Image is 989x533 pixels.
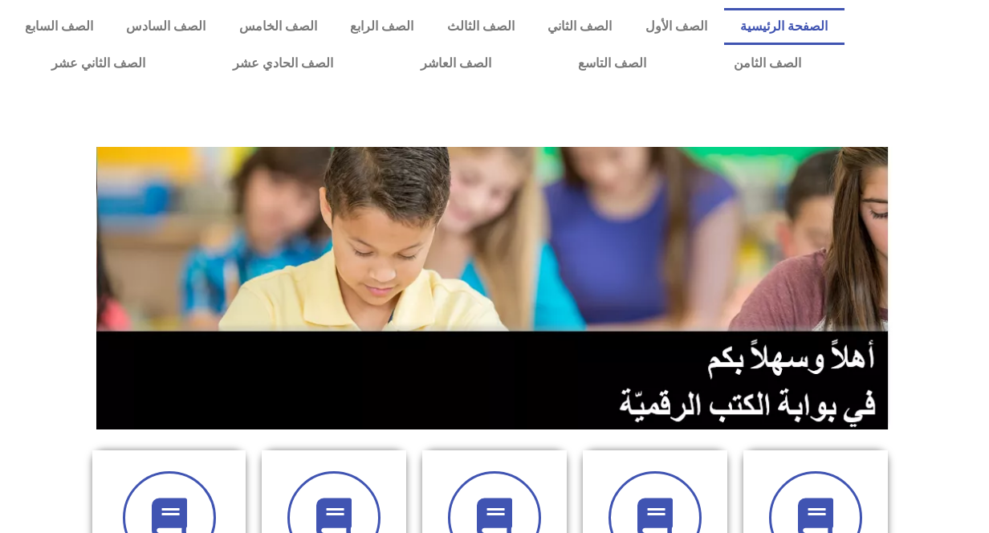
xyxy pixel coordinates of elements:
a: الصفحة الرئيسية [724,8,845,45]
a: الصف السادس [110,8,223,45]
a: الصف التاسع [535,45,690,82]
a: الصف الرابع [334,8,431,45]
a: الصف الحادي عشر [189,45,377,82]
a: الصف الثالث [430,8,531,45]
a: الصف السابع [8,8,110,45]
a: الصف الخامس [222,8,334,45]
a: الصف الثاني [531,8,629,45]
a: الصف الأول [629,8,724,45]
a: الصف الثامن [690,45,845,82]
a: الصف العاشر [376,45,535,82]
a: الصف الثاني عشر [8,45,189,82]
